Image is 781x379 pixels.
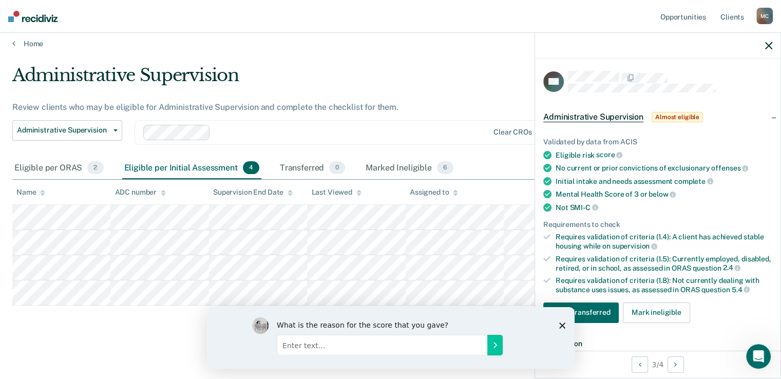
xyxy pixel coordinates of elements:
div: Requires validation of criteria (1.4): A client has achieved stable housing while on [556,233,772,250]
span: Almost eligible [652,112,703,122]
img: Recidiviz [8,11,58,22]
div: Last Viewed [311,188,361,197]
a: Home [12,39,769,48]
span: supervision [612,242,657,250]
div: Requires validation of criteria (1.8): Not currently dealing with substance uses issues, as asses... [556,276,772,294]
div: Review clients who may be eligible for Administrative Supervision and complete the checklist for ... [12,102,598,112]
div: Eligible per ORAS [12,157,106,180]
div: Mental Health Score of 3 or [556,189,772,199]
button: Previous Opportunity [632,356,648,373]
div: Clear CROs [493,128,532,137]
div: Name [16,188,45,197]
div: Validated by data from ACIS [543,138,772,146]
div: No current or prior convictions of exclusionary [556,163,772,173]
div: Requires validation of criteria (1.5): Currently employed, disabled, retired, or in school, as as... [556,255,772,272]
div: Administrative SupervisionAlmost eligible [535,101,780,134]
div: Eligible risk [556,150,772,160]
div: Transferred [278,157,348,180]
div: Not [556,203,772,212]
span: Administrative Supervision [17,126,109,135]
div: ADC number [115,188,166,197]
span: complete [674,177,713,185]
button: Next Opportunity [668,356,684,373]
iframe: Survey by Kim from Recidiviz [207,307,575,369]
div: Requirements to check [543,220,772,229]
span: Administrative Supervision [543,112,643,122]
div: Eligible per Initial Assessment [122,157,261,180]
span: 0 [329,161,345,175]
span: score [596,150,622,159]
span: 6 [437,161,453,175]
span: 4 [243,161,259,175]
button: Mark Transferred [543,302,619,323]
div: Initial intake and needs assessment [556,177,772,186]
div: Marked Ineligible [364,157,455,180]
div: Administrative Supervision [12,65,598,94]
iframe: Intercom live chat [746,344,771,369]
button: Mark ineligible [623,302,690,323]
div: 3 / 4 [535,351,780,378]
span: below [649,190,676,198]
dt: Supervision [543,339,772,348]
div: Supervision End Date [213,188,293,197]
span: offenses [711,164,748,172]
div: Assigned to [410,188,458,197]
span: 2.4 [723,263,740,272]
span: 2 [87,161,103,175]
div: M C [756,8,773,24]
span: SMI-C [569,203,598,212]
